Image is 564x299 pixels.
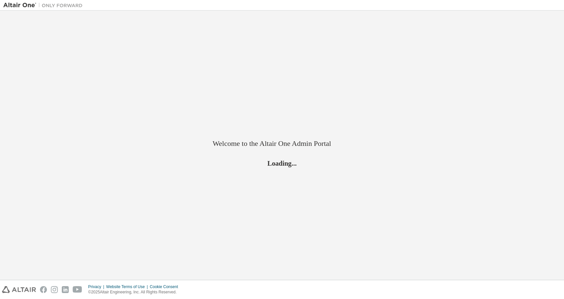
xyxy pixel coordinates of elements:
[88,289,182,295] p: © 2025 Altair Engineering, Inc. All Rights Reserved.
[213,139,352,148] h2: Welcome to the Altair One Admin Portal
[73,286,82,293] img: youtube.svg
[213,159,352,168] h2: Loading...
[150,284,182,289] div: Cookie Consent
[40,286,47,293] img: facebook.svg
[3,2,86,9] img: Altair One
[106,284,150,289] div: Website Terms of Use
[62,286,69,293] img: linkedin.svg
[51,286,58,293] img: instagram.svg
[2,286,36,293] img: altair_logo.svg
[88,284,106,289] div: Privacy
